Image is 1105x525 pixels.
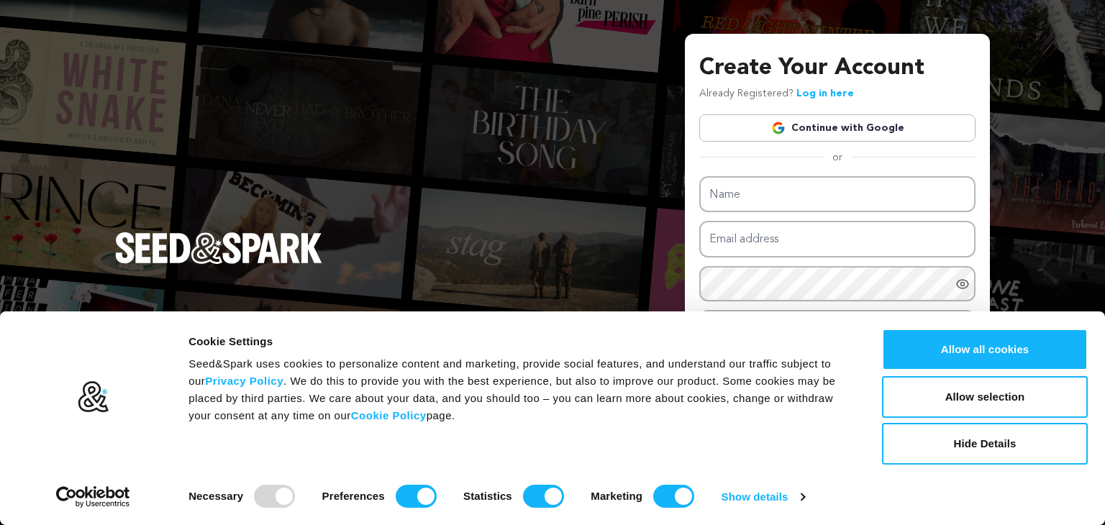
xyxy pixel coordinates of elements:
[699,176,976,213] input: Name
[77,380,109,414] img: logo
[188,490,243,502] strong: Necessary
[882,329,1088,370] button: Allow all cookies
[699,114,976,142] a: Continue with Google
[188,333,850,350] div: Cookie Settings
[882,423,1088,465] button: Hide Details
[463,490,512,502] strong: Statistics
[699,51,976,86] h3: Create Your Account
[115,232,322,264] img: Seed&Spark Logo
[351,409,427,421] a: Cookie Policy
[322,490,385,502] strong: Preferences
[722,486,805,508] a: Show details
[771,121,786,135] img: Google logo
[30,486,156,508] a: Usercentrics Cookiebot - opens in a new window
[205,375,283,387] a: Privacy Policy
[796,88,854,99] a: Log in here
[824,150,851,165] span: or
[115,232,322,293] a: Seed&Spark Homepage
[699,221,976,257] input: Email address
[188,355,850,424] div: Seed&Spark uses cookies to personalize content and marketing, provide social features, and unders...
[591,490,642,502] strong: Marketing
[955,277,970,291] a: Show password as plain text. Warning: this will display your password on the screen.
[882,376,1088,418] button: Allow selection
[699,86,854,103] p: Already Registered?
